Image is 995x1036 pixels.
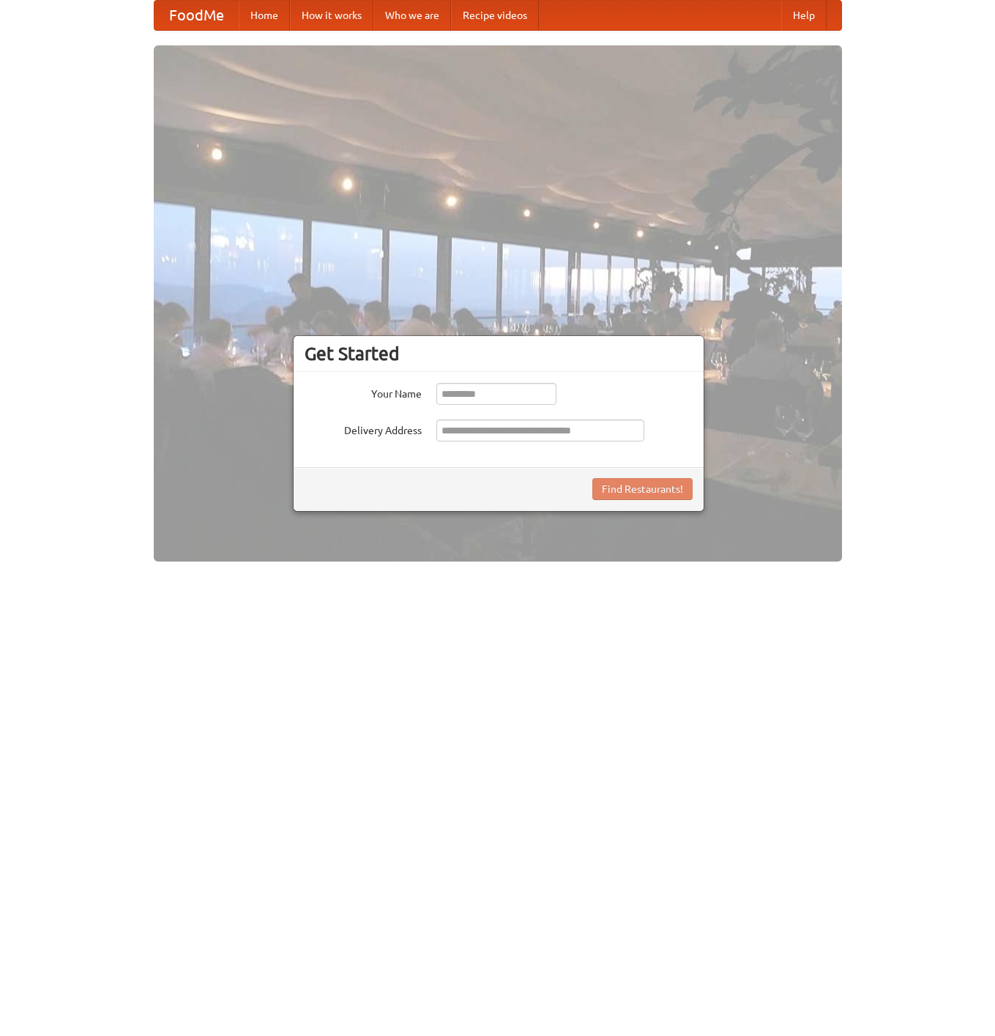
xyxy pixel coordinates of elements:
[239,1,290,30] a: Home
[305,420,422,438] label: Delivery Address
[373,1,451,30] a: Who we are
[451,1,539,30] a: Recipe videos
[305,383,422,401] label: Your Name
[154,1,239,30] a: FoodMe
[305,343,693,365] h3: Get Started
[781,1,827,30] a: Help
[290,1,373,30] a: How it works
[592,478,693,500] button: Find Restaurants!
